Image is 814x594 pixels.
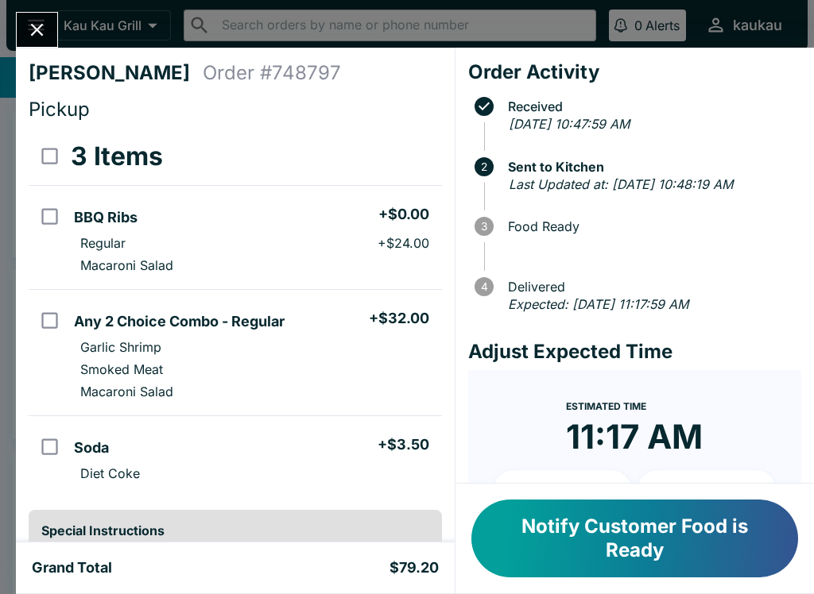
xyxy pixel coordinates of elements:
h5: + $3.50 [378,435,429,454]
h5: + $32.00 [369,309,429,328]
span: Pickup [29,98,90,121]
p: Garlic Shrimp [80,339,161,355]
p: + $24.00 [378,235,429,251]
em: [DATE] 10:47:59 AM [509,116,630,132]
button: Close [17,13,57,47]
span: Estimated Time [566,400,646,412]
span: Food Ready [500,219,801,233]
h5: + $0.00 [378,205,429,224]
em: Expected: [DATE] 11:17:59 AM [508,296,688,312]
button: + 10 [494,470,632,510]
h5: $79.20 [390,558,439,577]
h4: [PERSON_NAME] [29,61,203,85]
h4: Order # 748797 [203,61,341,85]
h5: Grand Total [32,558,112,577]
h4: Adjust Expected Time [468,340,801,364]
span: Sent to Kitchen [500,160,801,174]
h5: BBQ Ribs [74,208,138,227]
text: 3 [481,220,487,233]
p: Smoked Meat [80,361,163,377]
span: Delivered [500,280,801,294]
text: 4 [480,280,487,293]
button: Notify Customer Food is Ready [471,499,798,577]
span: Received [500,99,801,114]
h5: Any 2 Choice Combo - Regular [74,312,285,331]
h6: Special Instructions [41,523,429,538]
h5: Soda [74,438,109,457]
p: Macaroni Salad [80,384,173,399]
em: Last Updated at: [DATE] 10:48:19 AM [509,176,733,192]
p: Diet Coke [80,465,140,481]
time: 11:17 AM [566,416,703,457]
text: 2 [481,160,487,173]
button: + 20 [638,470,776,510]
h4: Order Activity [468,60,801,84]
p: Regular [80,235,126,251]
h3: 3 Items [71,141,163,172]
p: Macaroni Salad [80,257,173,273]
table: orders table [29,128,442,497]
